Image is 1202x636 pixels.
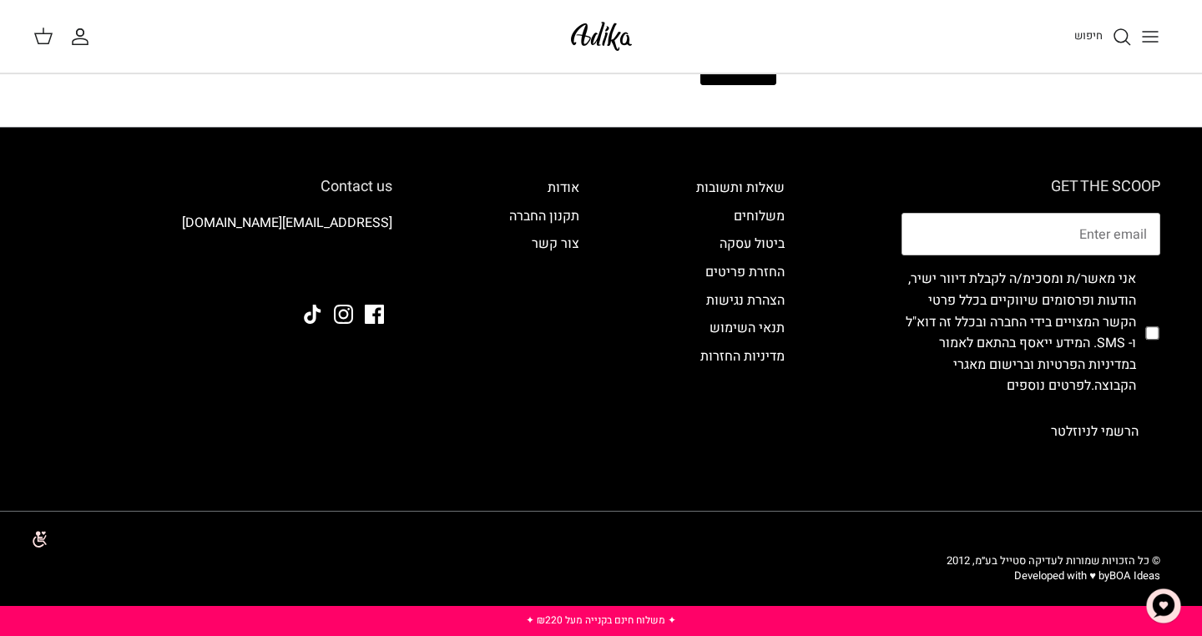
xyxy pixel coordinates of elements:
img: Adika IL [566,17,637,56]
a: החשבון שלי [70,27,97,47]
label: אני מאשר/ת ומסכימ/ה לקבלת דיוור ישיר, הודעות ופרסומים שיווקיים בכלל פרטי הקשר המצויים בידי החברה ... [901,269,1136,397]
a: ✦ משלוח חינם בקנייה מעל ₪220 ✦ [526,613,676,628]
a: לפרטים נוספים [1007,376,1091,396]
a: הצהרת נגישות [706,290,785,310]
a: משלוחים [734,206,785,226]
a: תנאי השימוש [710,318,785,338]
div: Secondary navigation [679,178,801,452]
a: Tiktok [303,305,322,324]
span: חיפוש [1074,28,1103,43]
button: Toggle menu [1132,18,1169,55]
div: Secondary navigation [492,178,596,452]
img: accessibility_icon02.svg [13,516,58,562]
h6: Contact us [42,178,392,196]
a: BOA Ideas [1109,568,1160,583]
a: החזרת פריטים [705,262,785,282]
h6: GET THE SCOOP [901,178,1160,196]
span: © כל הזכויות שמורות לעדיקה סטייל בע״מ, 2012 [947,553,1160,568]
a: תקנון החברה [509,206,579,226]
a: ביטול עסקה [720,234,785,254]
a: אודות [548,178,579,198]
p: Developed with ♥ by [947,568,1160,583]
a: Instagram [334,305,353,324]
a: [EMAIL_ADDRESS][DOMAIN_NAME] [182,213,392,233]
a: שאלות ותשובות [696,178,785,198]
button: צ'אט [1139,581,1189,631]
a: צור קשר [532,234,579,254]
a: חיפוש [1074,27,1132,47]
button: הרשמי לניוזלטר [1029,411,1160,452]
img: Adika IL [346,259,392,280]
a: Facebook [365,305,384,324]
a: מדיניות החזרות [700,346,785,366]
input: Email [901,213,1160,256]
